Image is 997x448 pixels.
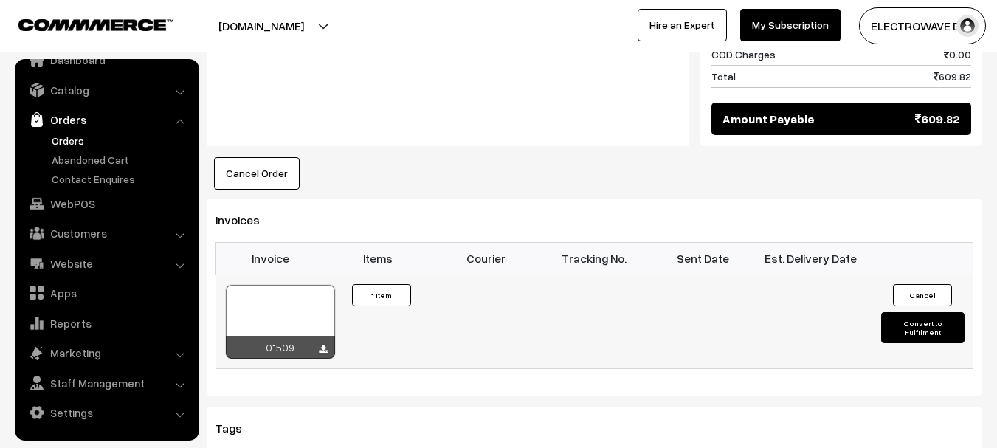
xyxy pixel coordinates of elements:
[214,157,300,190] button: Cancel Order
[711,46,776,62] span: COD Charges
[18,220,194,247] a: Customers
[540,242,649,275] th: Tracking No.
[18,190,194,217] a: WebPOS
[18,370,194,396] a: Staff Management
[756,242,865,275] th: Est. Delivery Date
[859,7,986,44] button: ELECTROWAVE DE…
[324,242,432,275] th: Items
[18,46,194,73] a: Dashboard
[18,77,194,103] a: Catalog
[48,171,194,187] a: Contact Enquires
[722,110,815,128] span: Amount Payable
[893,284,952,306] button: Cancel
[18,399,194,426] a: Settings
[48,133,194,148] a: Orders
[638,9,727,41] a: Hire an Expert
[18,280,194,306] a: Apps
[711,69,736,84] span: Total
[18,19,173,30] img: COMMMERCE
[48,152,194,168] a: Abandoned Cart
[18,250,194,277] a: Website
[216,242,325,275] th: Invoice
[215,213,277,227] span: Invoices
[944,46,971,62] span: 0.00
[18,106,194,133] a: Orders
[915,110,960,128] span: 609.82
[956,15,979,37] img: user
[352,284,411,306] button: 1 Item
[740,9,841,41] a: My Subscription
[934,69,971,84] span: 609.82
[881,312,965,343] button: Convert to Fulfilment
[18,310,194,337] a: Reports
[167,7,356,44] button: [DOMAIN_NAME]
[649,242,757,275] th: Sent Date
[226,336,335,359] div: 01509
[432,242,541,275] th: Courier
[215,421,260,435] span: Tags
[18,340,194,366] a: Marketing
[18,15,148,32] a: COMMMERCE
